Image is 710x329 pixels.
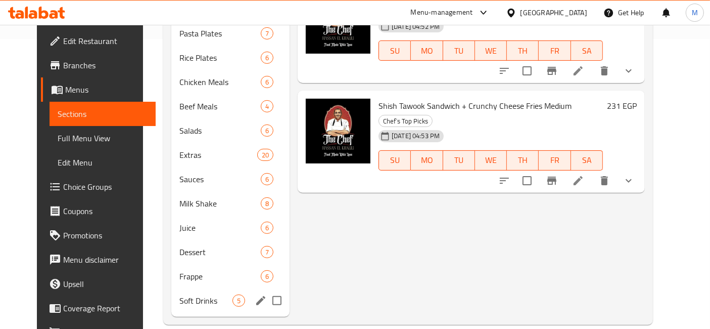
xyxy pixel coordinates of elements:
[479,44,503,58] span: WE
[50,102,156,126] a: Sections
[171,21,290,46] div: Pasta Plates7
[50,150,156,175] a: Edit Menu
[378,40,411,61] button: SU
[179,100,261,112] span: Beef Meals
[388,131,444,141] span: [DATE] 04:53 PM
[261,102,273,111] span: 4
[572,175,584,187] a: Edit menu item
[171,143,290,167] div: Extras20
[543,44,566,58] span: FR
[58,132,148,144] span: Full Menu View
[261,52,273,64] div: items
[261,125,273,137] div: items
[171,46,290,70] div: Rice Plates6
[171,289,290,313] div: Soft Drinks5edit
[179,197,261,210] div: Milk Shake
[511,153,535,168] span: TH
[443,150,475,171] button: TU
[571,150,603,171] button: SA
[479,153,503,168] span: WE
[592,59,617,83] button: delete
[692,7,698,18] span: M
[63,59,148,71] span: Branches
[261,175,273,184] span: 6
[261,272,273,281] span: 6
[63,278,148,290] span: Upsell
[539,150,571,171] button: FR
[492,59,516,83] button: sort-choices
[63,205,148,217] span: Coupons
[171,191,290,216] div: Milk Shake8
[540,59,564,83] button: Branch-specific-item
[571,40,603,61] button: SA
[520,7,587,18] div: [GEOGRAPHIC_DATA]
[58,108,148,120] span: Sections
[171,70,290,94] div: Chicken Meals6
[261,173,273,185] div: items
[179,125,261,137] span: Salads
[41,199,156,223] a: Coupons
[575,44,599,58] span: SA
[378,98,572,113] span: Shish Tawook Sandwich + Crunchy Cheese Fries Medium
[179,52,261,64] span: Rice Plates
[63,302,148,314] span: Coverage Report
[261,270,273,282] div: items
[539,40,571,61] button: FR
[592,169,617,193] button: delete
[543,153,566,168] span: FR
[411,7,473,19] div: Menu-management
[411,150,443,171] button: MO
[41,175,156,199] a: Choice Groups
[415,153,439,168] span: MO
[261,246,273,258] div: items
[383,153,407,168] span: SU
[171,264,290,289] div: Frappe6
[232,295,245,307] div: items
[41,29,156,53] a: Edit Restaurant
[261,126,273,136] span: 6
[511,44,535,58] span: TH
[179,295,232,307] div: Soft Drinks
[261,199,273,209] span: 8
[261,76,273,88] div: items
[179,222,261,234] span: Juice
[261,27,273,39] div: items
[507,150,539,171] button: TH
[623,175,635,187] svg: Show Choices
[179,246,261,258] div: Dessert
[179,149,257,161] span: Extras
[475,40,507,61] button: WE
[306,99,370,163] img: Shish Tawook Sandwich + Crunchy Cheese Fries Medium
[572,65,584,77] a: Edit menu item
[50,126,156,150] a: Full Menu View
[516,60,538,81] span: Select to update
[261,248,273,257] span: 7
[179,76,261,88] div: Chicken Meals
[41,53,156,77] a: Branches
[41,296,156,320] a: Coverage Report
[575,153,599,168] span: SA
[415,44,439,58] span: MO
[171,167,290,191] div: Sauces6
[507,40,539,61] button: TH
[171,240,290,264] div: Dessert7
[258,150,273,160] span: 20
[261,223,273,233] span: 6
[383,44,407,58] span: SU
[261,29,273,38] span: 7
[261,197,273,210] div: items
[447,44,471,58] span: TU
[63,35,148,47] span: Edit Restaurant
[65,84,148,96] span: Menus
[41,272,156,296] a: Upsell
[379,115,432,127] span: Chef`s Top Picks
[179,27,261,39] span: Pasta Plates
[171,118,290,143] div: Salads6
[179,270,261,282] span: Frappe
[516,170,538,191] span: Select to update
